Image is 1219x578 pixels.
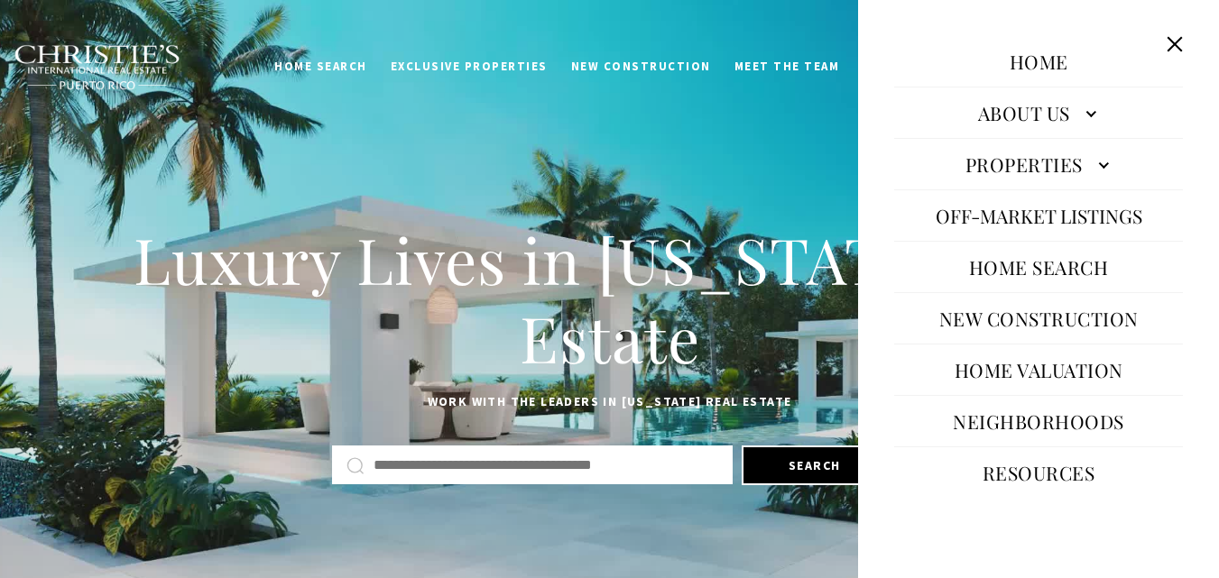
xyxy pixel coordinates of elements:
[930,297,1148,340] a: New Construction
[14,44,181,91] img: Christie's International Real Estate black text logo
[927,194,1151,237] button: Off-Market Listings
[391,59,548,74] span: Exclusive Properties
[571,59,711,74] span: New Construction
[263,50,379,84] a: Home Search
[723,50,852,84] a: Meet the Team
[894,91,1183,134] a: About Us
[944,399,1133,443] a: Neighborhoods
[851,50,983,84] a: Our Advantage
[45,220,1174,378] h1: Luxury Lives in [US_STATE] Real Estate
[742,445,888,485] button: Search
[45,391,1174,413] p: Work with the leaders in [US_STATE] Real Estate
[559,50,723,84] a: New Construction
[960,245,1118,289] a: Home Search
[379,50,559,84] a: Exclusive Properties
[974,451,1104,494] a: Resources
[1001,40,1077,83] a: Home
[894,142,1183,186] a: Properties
[946,348,1132,391] a: Home Valuation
